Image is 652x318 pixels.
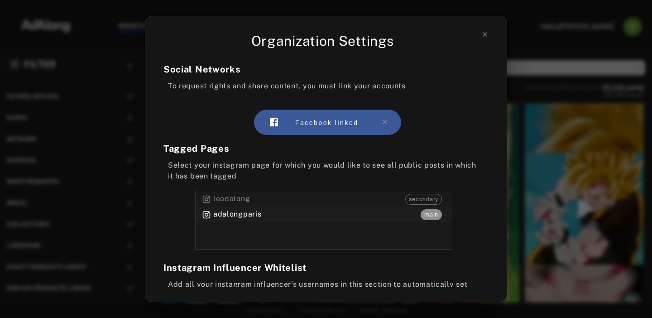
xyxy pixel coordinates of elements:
[163,279,484,301] div: Add all your instagram influencer's usernames in this section to automatically set the rights agr...
[607,275,652,318] iframe: Chat Widget
[421,210,442,219] span: main
[196,191,452,207] div: leadalong
[202,209,261,220] span: adalongparis
[406,195,441,204] span: secondary
[163,261,484,275] div: Instagram Influencer Whitelist
[163,142,484,155] div: Tagged Pages
[163,31,481,51] div: Organization Settings
[163,81,484,92] div: To request rights and share content, you must link your accounts
[163,160,484,182] div: Select your instagram page for which you would like to see all public posts in which it has been ...
[202,193,250,204] span: leadalong
[163,63,484,76] div: Social Networks
[196,207,452,222] div: adalongparis
[295,119,358,126] span: Facebook linked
